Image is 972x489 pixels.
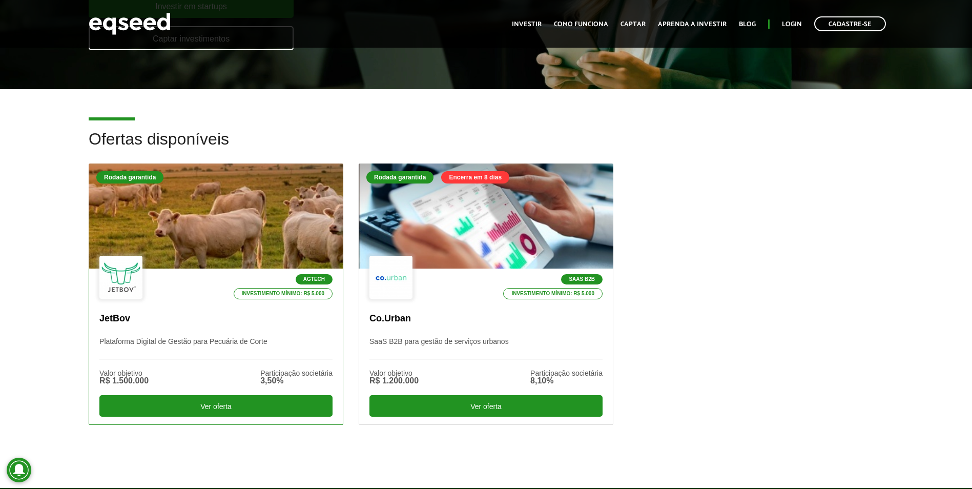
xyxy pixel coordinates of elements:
[99,377,149,385] div: R$ 1.500.000
[99,337,333,359] p: Plataforma Digital de Gestão para Pecuária de Corte
[260,370,333,377] div: Participação societária
[554,21,608,28] a: Como funciona
[814,16,886,31] a: Cadastre-se
[96,171,163,184] div: Rodada garantida
[234,288,333,299] p: Investimento mínimo: R$ 5.000
[782,21,802,28] a: Login
[260,377,333,385] div: 3,50%
[530,377,603,385] div: 8,10%
[658,21,727,28] a: Aprenda a investir
[99,395,333,417] div: Ver oferta
[441,171,509,184] div: Encerra em 8 dias
[621,21,646,28] a: Captar
[99,370,149,377] div: Valor objetivo
[89,130,883,164] h2: Ofertas disponíveis
[369,395,603,417] div: Ver oferta
[296,274,333,284] p: Agtech
[739,21,756,28] a: Blog
[89,10,171,37] img: EqSeed
[99,313,333,324] p: JetBov
[89,164,343,425] a: Rodada garantida Agtech Investimento mínimo: R$ 5.000 JetBov Plataforma Digital de Gestão para Pe...
[503,288,603,299] p: Investimento mínimo: R$ 5.000
[561,274,603,284] p: SaaS B2B
[369,377,419,385] div: R$ 1.200.000
[512,21,542,28] a: Investir
[359,164,613,425] a: Rodada garantida Encerra em 8 dias SaaS B2B Investimento mínimo: R$ 5.000 Co.Urban SaaS B2B para ...
[369,370,419,377] div: Valor objetivo
[369,337,603,359] p: SaaS B2B para gestão de serviços urbanos
[369,313,603,324] p: Co.Urban
[530,370,603,377] div: Participação societária
[366,171,433,184] div: Rodada garantida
